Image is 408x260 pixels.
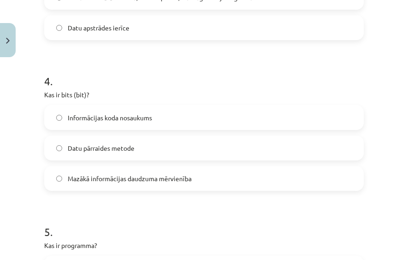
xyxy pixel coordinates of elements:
span: Mazākā informācijas daudzuma mērvienība [68,174,192,183]
p: Kas ir bits (bit)? [44,90,364,100]
span: Informācijas koda nosaukums [68,113,152,123]
span: Datu apstrādes ierīce [68,23,129,33]
input: Datu apstrādes ierīce [56,25,62,31]
p: Kas ir programma? [44,241,364,250]
img: icon-close-lesson-0947bae3869378f0d4975bcd49f059093ad1ed9edebbc8119c70593378902aed.svg [6,38,10,44]
input: Mazākā informācijas daudzuma mērvienība [56,176,62,182]
span: Datu pārraides metode [68,143,134,153]
input: Informācijas koda nosaukums [56,115,62,121]
input: Datu pārraides metode [56,145,62,151]
h1: 4 . [44,59,364,87]
h1: 5 . [44,209,364,238]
